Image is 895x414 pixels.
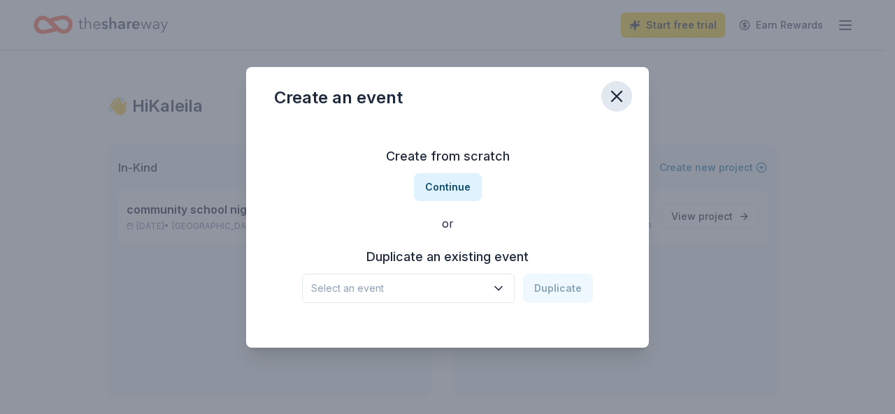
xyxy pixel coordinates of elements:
button: Select an event [302,274,515,303]
div: Create an event [274,87,403,109]
div: or [274,215,621,232]
h3: Duplicate an existing event [302,246,593,268]
span: Select an event [311,280,486,297]
button: Continue [414,173,482,201]
h3: Create from scratch [274,145,621,168]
